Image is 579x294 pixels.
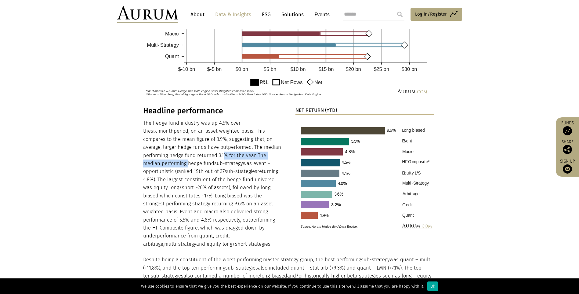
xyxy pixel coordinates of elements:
[415,10,447,18] span: Log in/Register
[563,126,572,135] img: Access Funds
[212,9,254,20] a: Data & Insights
[260,273,287,279] span: long-biased
[295,107,337,113] strong: NET RETURN (YTD)
[259,9,274,20] a: ESG
[151,128,174,134] span: six-month
[151,273,183,279] span: sub-strategies
[411,8,462,21] a: Log in/Register
[427,281,438,291] div: Ok
[187,9,208,20] a: About
[164,241,196,247] span: multi-strategy
[117,6,178,23] img: Aurum
[394,8,406,20] input: Submit
[559,120,576,135] a: Funds
[311,9,330,20] a: Events
[361,257,390,263] span: sub-strategy
[563,164,572,174] img: Sign up to our newsletter
[225,168,257,174] span: sub-strategies
[143,119,282,248] p: The hedge fund industry was up 4.5% over the period, on an asset weighted basis. This compares to...
[559,159,576,174] a: Sign up
[143,106,282,116] h3: Headline performance
[278,9,307,20] a: Solutions
[559,140,576,154] div: Share
[214,160,243,166] span: sub-strategy
[563,145,572,154] img: Share this post
[225,265,258,271] span: sub-strategies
